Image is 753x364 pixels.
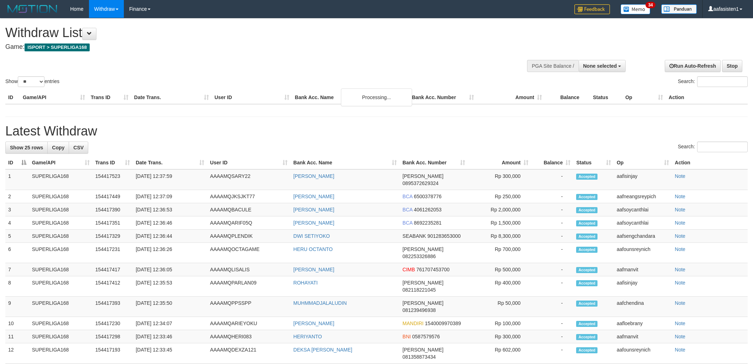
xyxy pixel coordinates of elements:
[579,60,626,72] button: None selected
[531,330,574,343] td: -
[5,276,29,297] td: 8
[293,173,334,179] a: [PERSON_NAME]
[409,91,477,104] th: Bank Acc. Number
[531,216,574,230] td: -
[93,169,133,190] td: 154417523
[133,156,207,169] th: Date Trans.: activate to sort column ascending
[93,216,133,230] td: 154417351
[675,334,685,339] a: Note
[477,91,545,104] th: Amount
[468,169,531,190] td: Rp 300,000
[5,4,59,14] img: MOTION_logo.png
[614,156,672,169] th: Op: activate to sort column ascending
[133,203,207,216] td: [DATE] 12:36:53
[402,246,443,252] span: [PERSON_NAME]
[47,142,69,154] a: Copy
[93,330,133,343] td: 154417298
[5,91,20,104] th: ID
[29,343,93,364] td: SUPERLIGA168
[675,220,685,226] a: Note
[614,330,672,343] td: aafmanvit
[531,169,574,190] td: -
[675,267,685,272] a: Note
[293,233,330,239] a: DWI SETIYOKO
[675,194,685,199] a: Note
[468,263,531,276] td: Rp 500,000
[402,334,411,339] span: BNI
[531,317,574,330] td: -
[576,207,597,213] span: Accepted
[293,321,334,326] a: [PERSON_NAME]
[402,180,438,186] span: Copy 0895372629324 to clipboard
[93,203,133,216] td: 154417390
[527,60,578,72] div: PGA Site Balance /
[29,243,93,263] td: SUPERLIGA168
[414,220,442,226] span: Copy 8692235281 to clipboard
[678,142,748,152] label: Search:
[576,194,597,200] span: Accepted
[672,156,748,169] th: Action
[5,142,48,154] a: Show 25 rows
[722,60,742,72] a: Stop
[468,203,531,216] td: Rp 2,000,000
[576,174,597,180] span: Accepted
[52,145,64,150] span: Copy
[531,203,574,216] td: -
[576,301,597,307] span: Accepted
[402,233,426,239] span: SEABANK
[414,207,442,212] span: Copy 4061262053 to clipboard
[576,280,597,286] span: Accepted
[576,220,597,226] span: Accepted
[531,190,574,203] td: -
[73,145,84,150] span: CSV
[665,60,721,72] a: Run Auto-Refresh
[29,216,93,230] td: SUPERLIGA168
[678,76,748,87] label: Search:
[29,330,93,343] td: SUPERLIGA168
[614,317,672,330] td: aafloebrany
[133,263,207,276] td: [DATE] 12:36:05
[293,280,317,286] a: ROHAYATI
[614,169,672,190] td: aafisinjay
[614,216,672,230] td: aafsoycanthlai
[574,4,610,14] img: Feedback.jpg
[207,156,290,169] th: User ID: activate to sort column ascending
[29,190,93,203] td: SUPERLIGA168
[207,243,290,263] td: AAAAMQOCTAGAME
[531,343,574,364] td: -
[468,330,531,343] td: Rp 300,000
[5,190,29,203] td: 2
[207,343,290,364] td: AAAAMQDEXZA121
[207,297,290,317] td: AAAAMQPPSSPP
[18,76,44,87] select: Showentries
[666,91,748,104] th: Action
[131,91,212,104] th: Date Trans.
[69,142,88,154] a: CSV
[402,173,443,179] span: [PERSON_NAME]
[416,267,449,272] span: Copy 761707453700 to clipboard
[402,280,443,286] span: [PERSON_NAME]
[133,216,207,230] td: [DATE] 12:36:46
[292,91,409,104] th: Bank Acc. Name
[133,243,207,263] td: [DATE] 12:36:26
[133,276,207,297] td: [DATE] 12:35:53
[5,263,29,276] td: 7
[207,230,290,243] td: AAAAMQPLENDIK
[675,233,685,239] a: Note
[402,253,436,259] span: Copy 082253326886 to clipboard
[468,297,531,317] td: Rp 50,000
[583,63,617,69] span: None selected
[212,91,292,104] th: User ID
[29,297,93,317] td: SUPERLIGA168
[614,276,672,297] td: aafisinjay
[93,190,133,203] td: 154417449
[468,230,531,243] td: Rp 8,300,000
[207,203,290,216] td: AAAAMQBACULE
[5,343,29,364] td: 12
[531,243,574,263] td: -
[531,297,574,317] td: -
[400,156,468,169] th: Bank Acc. Number: activate to sort column ascending
[293,194,334,199] a: [PERSON_NAME]
[290,156,400,169] th: Bank Acc. Name: activate to sort column ascending
[661,4,697,14] img: panduan.png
